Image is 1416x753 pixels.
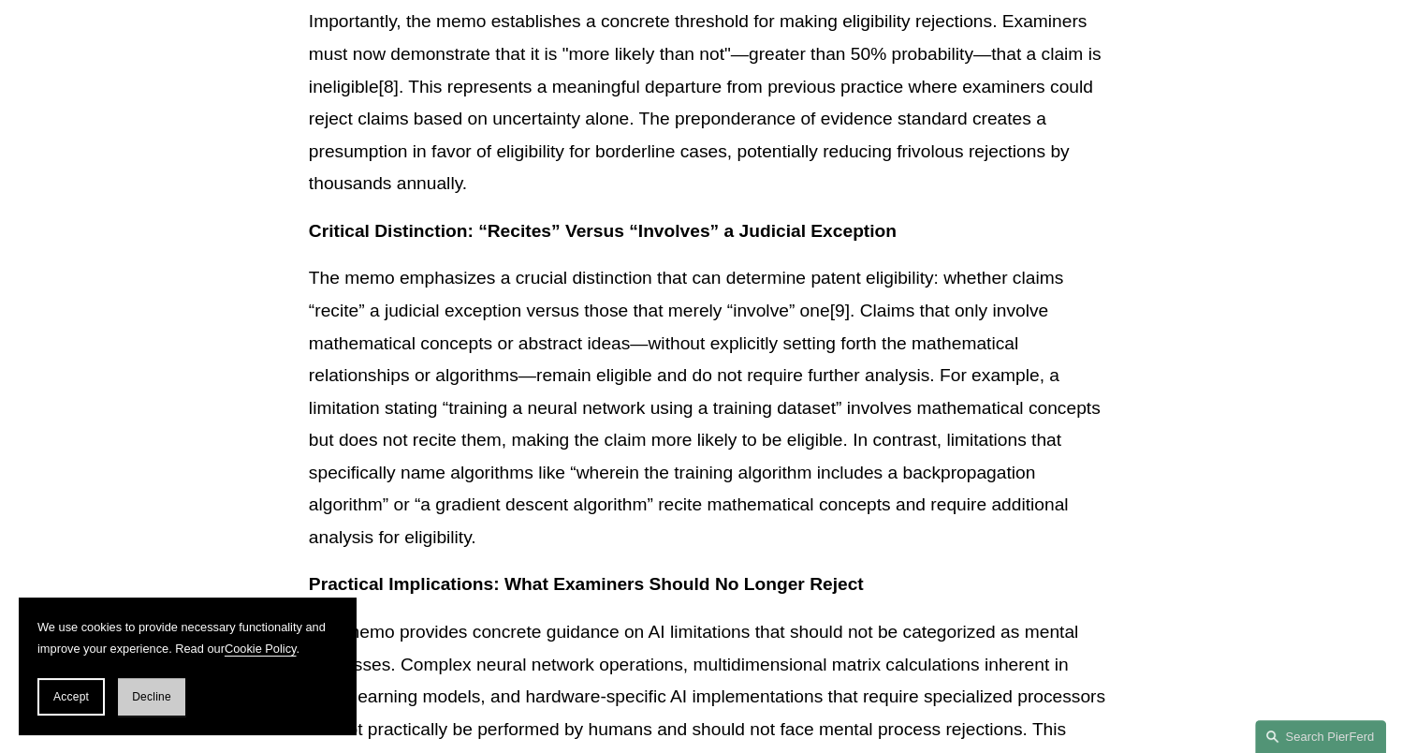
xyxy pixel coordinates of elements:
[19,598,356,734] section: Cookie banner
[1255,720,1386,753] a: Search this site
[309,221,897,241] strong: Critical Distinction: “Recites” Versus “Involves” a Judicial Exception
[37,678,105,716] button: Accept
[53,690,89,703] span: Accept
[309,262,1107,554] p: The memo emphasizes a crucial distinction that can determine patent eligibility: whether claims “...
[309,6,1107,199] p: Importantly, the memo establishes a concrete threshold for making eligibility rejections. Examine...
[118,678,185,716] button: Decline
[37,616,337,659] p: We use cookies to provide necessary functionality and improve your experience. Read our .
[309,574,864,594] strong: Practical Implications: What Examiners Should No Longer Reject
[132,690,171,703] span: Decline
[225,642,297,656] a: Cookie Policy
